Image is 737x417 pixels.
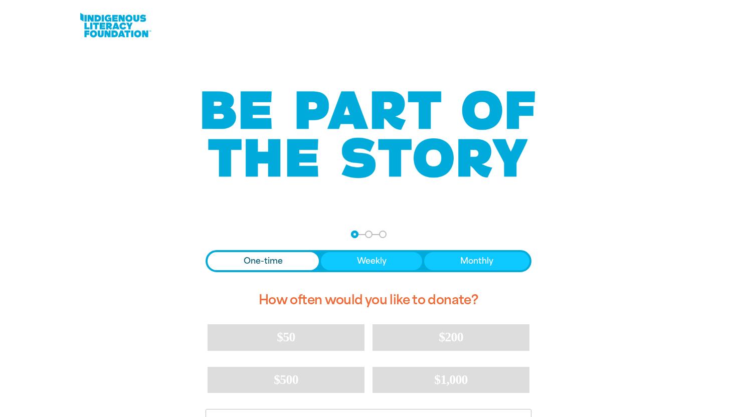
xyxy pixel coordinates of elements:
div: Donation frequency [206,250,531,272]
span: Weekly [357,255,387,267]
button: Navigate to step 1 of 3 to enter your donation amount [351,231,358,238]
span: One-time [244,255,283,267]
button: $1,000 [373,367,529,393]
button: Navigate to step 3 of 3 to enter your payment details [379,231,387,238]
span: Monthly [460,255,493,267]
h2: How often would you like to donate? [206,284,531,316]
button: Navigate to step 2 of 3 to enter your details [365,231,373,238]
button: $200 [373,324,529,350]
span: $200 [439,330,463,344]
button: $50 [208,324,364,350]
img: Be part of the story [193,71,544,198]
button: Weekly [321,252,423,270]
span: $500 [274,372,298,387]
button: One-time [208,252,319,270]
button: Monthly [424,252,529,270]
span: $1,000 [434,372,468,387]
button: $500 [208,367,364,393]
span: $50 [277,330,295,344]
